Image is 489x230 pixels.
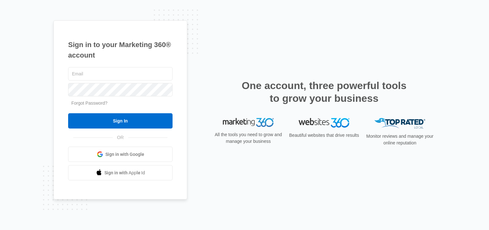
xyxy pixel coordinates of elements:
p: Beautiful websites that drive results [288,132,360,139]
h2: One account, three powerful tools to grow your business [240,79,408,105]
span: Sign in with Apple Id [104,170,145,176]
span: Sign in with Google [105,151,144,158]
input: Email [68,67,173,80]
h1: Sign in to your Marketing 360® account [68,39,173,60]
p: All the tools you need to grow and manage your business [213,131,284,145]
input: Sign In [68,113,173,129]
p: Monitor reviews and manage your online reputation [364,133,436,146]
a: Sign in with Apple Id [68,165,173,180]
span: OR [113,134,128,141]
img: Websites 360 [299,118,350,127]
img: Top Rated Local [374,118,425,129]
a: Sign in with Google [68,147,173,162]
a: Forgot Password? [71,101,108,106]
img: Marketing 360 [223,118,274,127]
